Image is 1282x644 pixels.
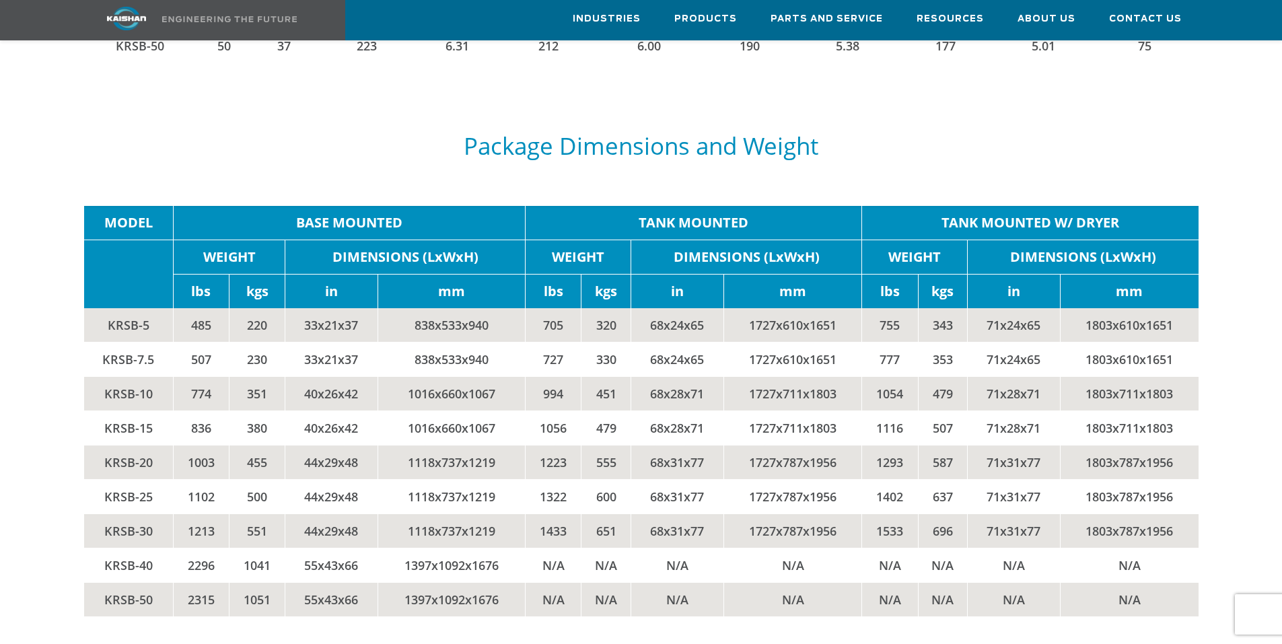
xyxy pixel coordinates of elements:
[229,582,285,616] td: 1051
[84,513,174,548] td: KRSB-30
[84,133,1199,159] h5: Package Dimensions and Weight
[918,445,968,479] td: 587
[84,582,174,616] td: KRSB-50
[526,308,581,343] td: 705
[378,582,525,616] td: 1397x1092x1676
[1060,548,1198,582] td: N/A
[968,376,1061,410] td: 71x28x71
[378,479,525,513] td: 1118x737x1219
[581,376,631,410] td: 451
[173,445,229,479] td: 1003
[378,548,525,582] td: 1397x1092x1676
[631,274,723,308] td: in
[631,410,723,445] td: 68x28x71
[173,240,285,274] td: WEIGHT
[526,548,581,582] td: N/A
[84,548,174,582] td: KRSB-40
[1060,342,1198,376] td: 1803x610x1651
[723,410,862,445] td: 1727x711x1803
[285,513,378,548] td: 44x29x48
[1109,11,1182,27] span: Contact Us
[723,582,862,616] td: N/A
[84,28,197,63] td: KRSB-50
[631,479,723,513] td: 68x31x77
[968,582,1061,616] td: N/A
[723,445,862,479] td: 1727x787x1956
[1060,274,1198,308] td: mm
[1091,28,1199,63] td: 75
[1060,479,1198,513] td: 1803x787x1956
[285,274,378,308] td: in
[581,342,631,376] td: 330
[173,206,525,240] td: BASE MOUNTED
[229,308,285,343] td: 220
[1060,410,1198,445] td: 1803x711x1803
[285,376,378,410] td: 40x26x42
[229,376,285,410] td: 351
[895,28,996,63] td: 177
[378,513,525,548] td: 1118x737x1219
[631,548,723,582] td: N/A
[526,240,631,274] td: WEIGHT
[285,410,378,445] td: 40x26x42
[581,410,631,445] td: 479
[723,274,862,308] td: mm
[173,274,229,308] td: lbs
[252,28,316,63] td: 37
[285,445,378,479] td: 44x29x48
[229,274,285,308] td: kgs
[1060,308,1198,343] td: 1803x610x1651
[84,445,174,479] td: KRSB-20
[76,7,177,30] img: kaishan logo
[862,410,918,445] td: 1116
[801,28,895,63] td: 5.38
[996,28,1090,63] td: 5.01
[162,16,297,22] img: Engineering the future
[581,445,631,479] td: 555
[526,445,581,479] td: 1223
[631,513,723,548] td: 68x31x77
[674,1,737,37] a: Products
[968,240,1199,274] td: DIMENSIONS (LxWxH)
[498,28,599,63] td: 212
[285,308,378,343] td: 33x21x37
[173,342,229,376] td: 507
[862,513,918,548] td: 1533
[918,376,968,410] td: 479
[862,206,1199,240] td: TANK MOUNTED W/ DRYER
[723,513,862,548] td: 1727x787x1956
[968,308,1061,343] td: 71x24x65
[581,308,631,343] td: 320
[968,513,1061,548] td: 71x31x77
[526,513,581,548] td: 1433
[173,582,229,616] td: 2315
[918,342,968,376] td: 353
[1109,1,1182,37] a: Contact Us
[968,410,1061,445] td: 71x28x71
[84,342,174,376] td: KRSB-7.5
[918,479,968,513] td: 637
[918,274,968,308] td: kgs
[1060,582,1198,616] td: N/A
[862,308,918,343] td: 755
[84,376,174,410] td: KRSB-10
[316,28,417,63] td: 223
[862,240,968,274] td: WEIGHT
[918,410,968,445] td: 507
[581,274,631,308] td: kgs
[581,513,631,548] td: 651
[84,308,174,343] td: KRSB-5
[631,445,723,479] td: 68x31x77
[229,445,285,479] td: 455
[723,479,862,513] td: 1727x787x1956
[378,445,525,479] td: 1118x737x1219
[968,342,1061,376] td: 71x24x65
[862,548,918,582] td: N/A
[1018,11,1075,27] span: About Us
[229,410,285,445] td: 380
[862,376,918,410] td: 1054
[285,342,378,376] td: 33x21x37
[723,342,862,376] td: 1727x610x1651
[917,1,984,37] a: Resources
[918,548,968,582] td: N/A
